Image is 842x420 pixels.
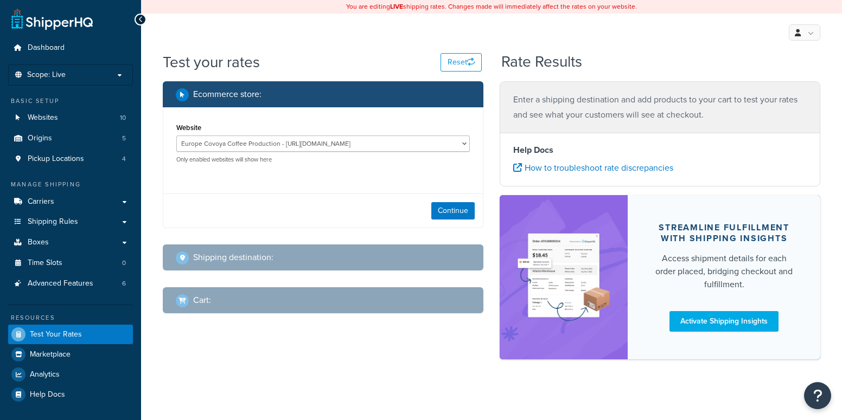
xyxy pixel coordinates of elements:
button: Open Resource Center [804,382,831,409]
div: Manage Shipping [8,180,133,189]
span: Advanced Features [28,279,93,288]
li: Time Slots [8,253,133,273]
h2: Ecommerce store : [193,89,261,99]
a: How to troubleshoot rate discrepancies [513,161,673,174]
div: Resources [8,313,133,322]
a: Help Docs [8,385,133,404]
a: Shipping Rules [8,212,133,232]
span: Dashboard [28,43,65,53]
a: Activate Shipping Insights [669,311,779,332]
a: Pickup Locations4 [8,149,133,169]
h2: Cart : [193,295,211,305]
span: 0 [122,259,126,268]
li: Pickup Locations [8,149,133,169]
a: Boxes [8,232,133,253]
span: Carriers [28,197,54,206]
li: Websites [8,108,133,128]
div: Access shipment details for each order placed, bridging checkout and fulfillment. [654,252,794,291]
button: Continue [431,202,475,219]
span: Websites [28,113,58,122]
span: Boxes [28,238,49,247]
a: Analytics [8,365,133,384]
span: Help Docs [30,390,65,399]
span: Analytics [30,370,60,379]
span: 5 [122,134,126,143]
a: Websites10 [8,108,133,128]
span: Scope: Live [27,70,66,80]
button: Reset [441,53,482,72]
li: Origins [8,128,133,148]
h4: Help Docs [513,144,807,157]
span: Test Your Rates [30,330,82,339]
div: Basic Setup [8,96,133,106]
div: Streamline Fulfillment with Shipping Insights [654,222,794,244]
li: Advanced Features [8,274,133,294]
span: Shipping Rules [28,217,78,227]
span: Marketplace [30,350,71,359]
a: Marketplace [8,345,133,364]
b: LIVE [390,2,403,11]
p: Only enabled websites will show here [176,156,470,164]
span: Origins [28,134,52,143]
label: Website [176,124,201,132]
span: Pickup Locations [28,154,84,164]
span: Time Slots [28,259,62,268]
span: 4 [122,154,126,164]
span: 6 [122,279,126,288]
a: Origins5 [8,128,133,148]
h2: Rate Results [501,54,582,70]
p: Enter a shipping destination and add products to your cart to test your rates and see what your c... [513,92,807,122]
a: Time Slots0 [8,253,133,273]
img: feature-image-si-e24932ea9b9fcd0ff835db86be1ff8d589347e8876e1638d903ea230a36726be.png [516,211,611,343]
h1: Test your rates [163,51,260,73]
span: 10 [120,113,126,122]
a: Advanced Features6 [8,274,133,294]
a: Dashboard [8,38,133,58]
h2: Shipping destination : [193,253,273,262]
a: Test Your Rates [8,325,133,344]
a: Carriers [8,192,133,212]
